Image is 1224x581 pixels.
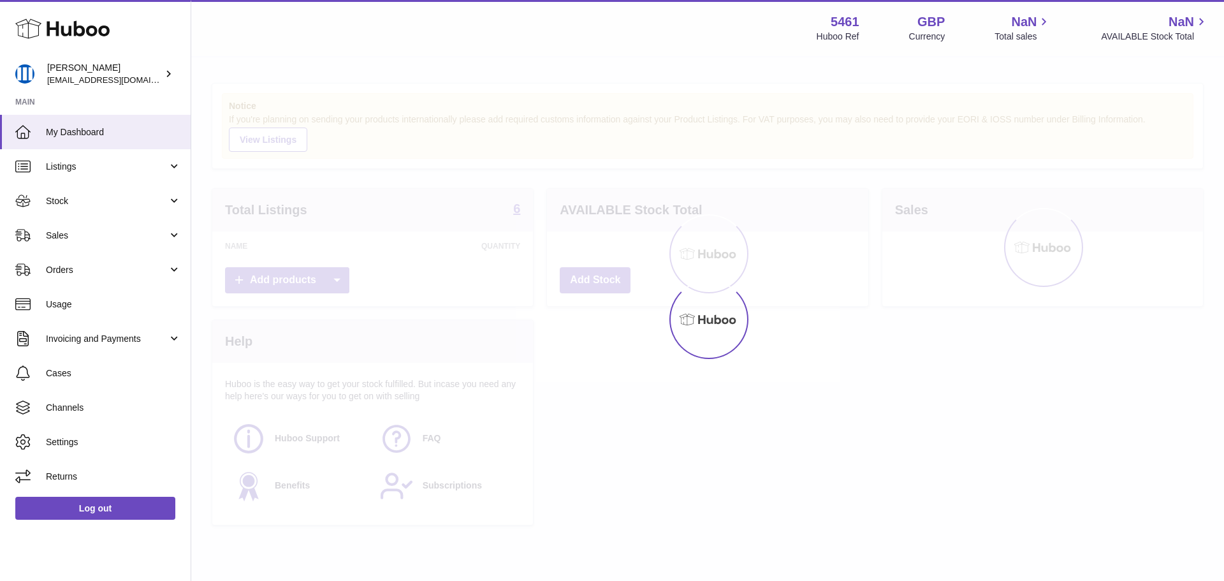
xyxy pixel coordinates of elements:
[46,195,168,207] span: Stock
[831,13,859,31] strong: 5461
[46,367,181,379] span: Cases
[46,471,181,483] span: Returns
[46,230,168,242] span: Sales
[1169,13,1194,31] span: NaN
[46,161,168,173] span: Listings
[15,64,34,84] img: oksana@monimoto.com
[909,31,945,43] div: Currency
[46,298,181,311] span: Usage
[994,13,1051,43] a: NaN Total sales
[46,264,168,276] span: Orders
[1101,13,1209,43] a: NaN AVAILABLE Stock Total
[47,62,162,86] div: [PERSON_NAME]
[917,13,945,31] strong: GBP
[1011,13,1037,31] span: NaN
[46,126,181,138] span: My Dashboard
[817,31,859,43] div: Huboo Ref
[15,497,175,520] a: Log out
[1101,31,1209,43] span: AVAILABLE Stock Total
[46,333,168,345] span: Invoicing and Payments
[994,31,1051,43] span: Total sales
[46,436,181,448] span: Settings
[46,402,181,414] span: Channels
[47,75,187,85] span: [EMAIL_ADDRESS][DOMAIN_NAME]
